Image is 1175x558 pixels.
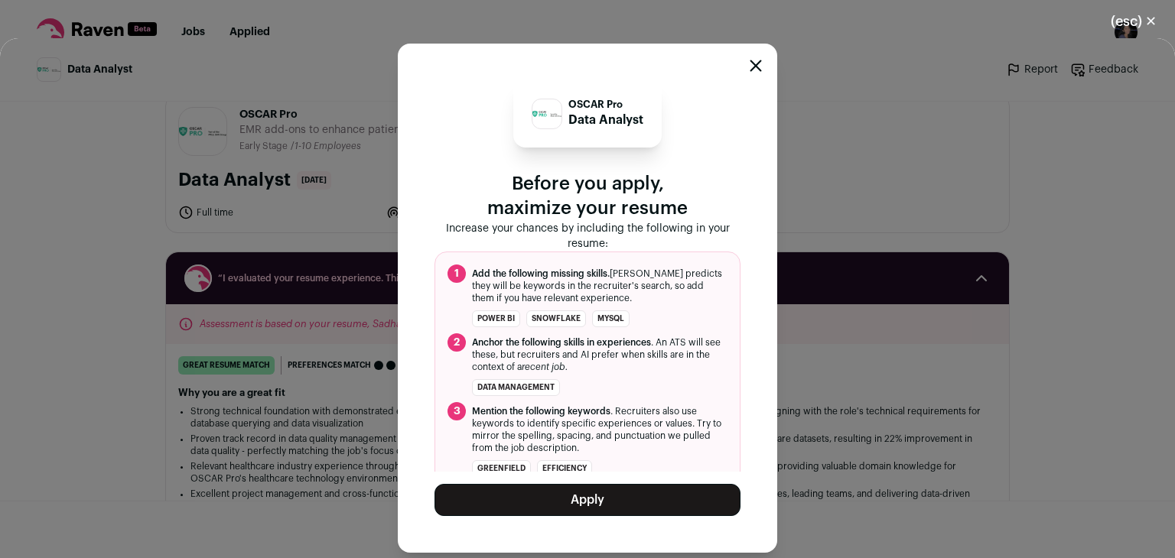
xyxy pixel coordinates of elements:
span: . An ATS will see these, but recruiters and AI prefer when skills are in the context of a [472,336,727,373]
img: d9c1a712c382b25fa915f5471ad1a557d341088502e8d76d7dfabd4621fa3a8f.png [532,111,561,116]
span: [PERSON_NAME] predicts they will be keywords in the recruiter's search, so add them if you have r... [472,268,727,304]
span: Anchor the following skills in experiences [472,338,651,347]
span: 3 [448,402,466,420]
button: Close modal [1092,5,1175,38]
p: Before you apply, maximize your resume [435,172,740,221]
li: efficiency [537,460,592,477]
span: 2 [448,333,466,352]
span: Mention the following keywords [472,407,610,416]
li: Power BI [472,310,520,327]
li: MySQL [592,310,630,327]
p: OSCAR Pro [568,99,643,111]
li: greenfield [472,460,531,477]
span: . Recruiters also use keywords to identify specific experiences or values. Try to mirror the spel... [472,405,727,454]
i: recent job. [522,362,568,371]
button: Apply [435,484,740,516]
p: Increase your chances by including the following in your resume: [435,221,740,251]
button: Close modal [750,60,762,72]
p: Data Analyst [568,111,643,129]
span: 1 [448,264,466,283]
span: Add the following missing skills. [472,269,610,278]
li: data management [472,379,560,396]
li: Snowflake [526,310,586,327]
